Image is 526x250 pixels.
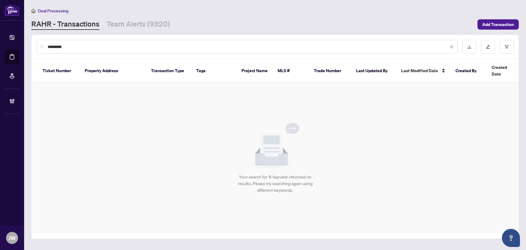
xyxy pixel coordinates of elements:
[80,59,146,83] th: Property Address
[396,59,451,83] th: Last Modified Date
[351,59,396,83] th: Last Updated By
[451,59,487,83] th: Created By
[8,234,16,242] span: JW
[31,19,99,30] a: RAHR - Transactions
[273,59,309,83] th: MLS #
[505,45,509,49] span: filter
[449,45,454,49] span: close
[309,59,351,83] th: Trade Number
[467,45,471,49] span: download
[481,40,495,54] button: edit
[492,64,517,77] span: Created Date
[146,59,191,83] th: Transaction Type
[31,9,36,13] span: home
[237,59,273,83] th: Project Name
[482,20,514,29] span: Add Transaction
[401,67,438,74] span: Last Modified Date
[38,8,68,14] span: Deal Processing
[38,59,80,83] th: Ticket Number
[502,229,520,247] button: Open asap
[462,40,476,54] button: download
[234,174,316,194] div: Your search for '8 bayview' returned no results. Please try searching again using different keywo...
[486,45,490,49] span: edit
[477,19,519,30] button: Add Transaction
[500,40,514,54] button: filter
[251,123,299,169] img: Null State Icon
[5,5,19,16] img: logo
[191,59,237,83] th: Tags
[107,19,170,30] a: Team Alerts (9320)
